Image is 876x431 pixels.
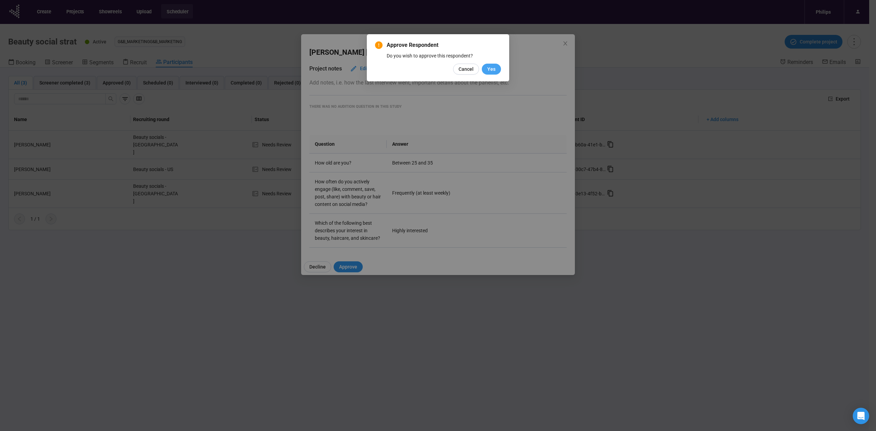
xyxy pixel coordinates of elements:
div: Open Intercom Messenger [853,408,869,424]
div: Do you wish to approve this respondent? [387,52,501,60]
span: Cancel [459,65,474,73]
button: Cancel [453,64,479,75]
span: Approve Respondent [387,41,501,49]
span: exclamation-circle [375,41,383,49]
span: Yes [487,65,495,73]
button: Yes [482,64,501,75]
